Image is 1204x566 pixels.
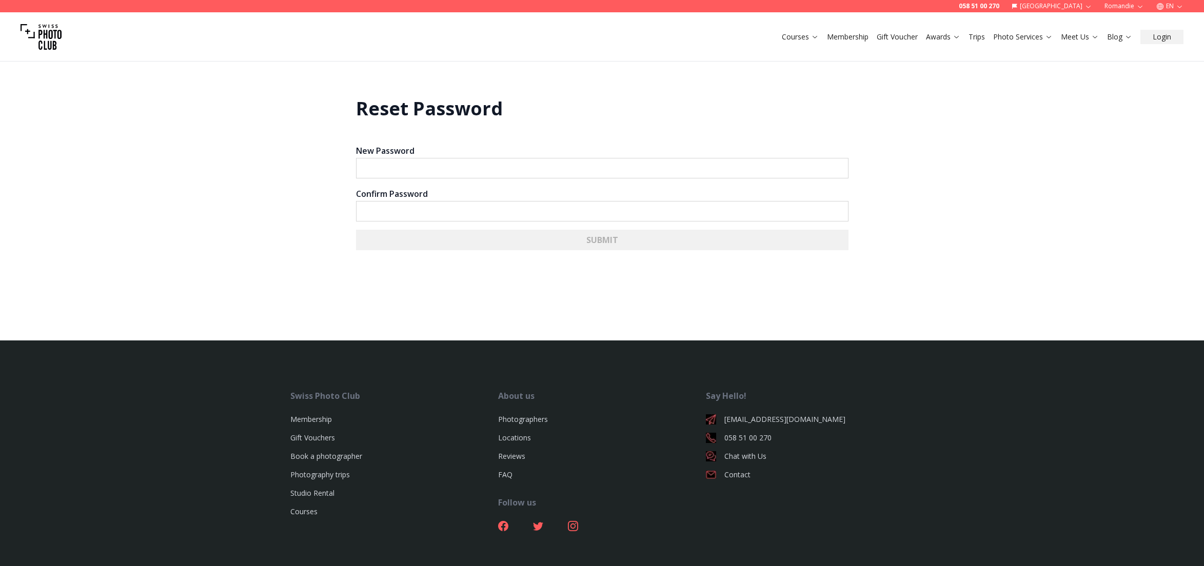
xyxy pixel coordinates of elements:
a: Book a photographer [290,451,362,461]
button: Gift Voucher [873,30,922,44]
div: Swiss Photo Club [290,390,498,402]
a: 058 51 00 270 [959,2,999,10]
a: Gift Voucher [877,32,918,42]
a: Courses [290,507,318,516]
a: FAQ [498,470,512,479]
h1: Reset Password [356,98,848,119]
a: Meet Us [1061,32,1099,42]
a: Gift Vouchers [290,433,335,442]
a: Chat with Us [706,451,914,461]
a: Reviews [498,451,525,461]
div: About us [498,390,706,402]
a: Membership [827,32,869,42]
a: Membership [290,414,332,424]
img: Swiss photo club [21,16,62,57]
button: Trips [964,30,989,44]
input: New Password [356,158,848,178]
a: Contact [706,470,914,480]
a: Photographers [498,414,548,424]
button: Photo Services [989,30,1057,44]
strong: New Password [356,145,415,156]
a: Courses [782,32,819,42]
a: [EMAIL_ADDRESS][DOMAIN_NAME] [706,414,914,424]
b: SUBMIT [586,234,618,246]
a: 058 51 00 270 [706,433,914,443]
a: Blog [1107,32,1132,42]
a: Trips [969,32,985,42]
div: Say Hello! [706,390,914,402]
a: Photo Services [993,32,1053,42]
button: Membership [823,30,873,44]
a: Awards [926,32,960,42]
button: Meet Us [1057,30,1103,44]
a: Studio Rental [290,488,334,498]
strong: Confirm Password [356,188,428,199]
button: SUBMIT [356,230,848,250]
a: Photography trips [290,470,350,479]
input: Confirm Password [356,201,848,221]
button: Awards [922,30,964,44]
button: Courses [778,30,823,44]
button: Login [1140,30,1183,44]
a: Locations [498,433,531,442]
div: Follow us [498,496,706,509]
button: Blog [1103,30,1136,44]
